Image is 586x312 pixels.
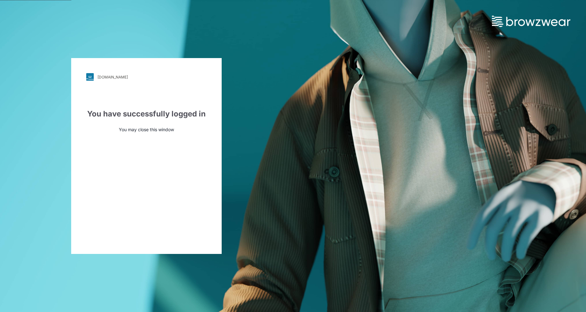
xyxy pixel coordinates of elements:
[86,73,94,81] img: svg+xml;base64,PHN2ZyB3aWR0aD0iMjgiIGhlaWdodD0iMjgiIHZpZXdCb3g9IjAgMCAyOCAyOCIgZmlsbD0ibm9uZSIgeG...
[86,73,207,81] a: [DOMAIN_NAME]
[86,126,207,133] p: You may close this window
[86,108,207,120] div: You have successfully logged in
[492,16,570,27] img: browzwear-logo.73288ffb.svg
[98,75,128,79] div: [DOMAIN_NAME]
